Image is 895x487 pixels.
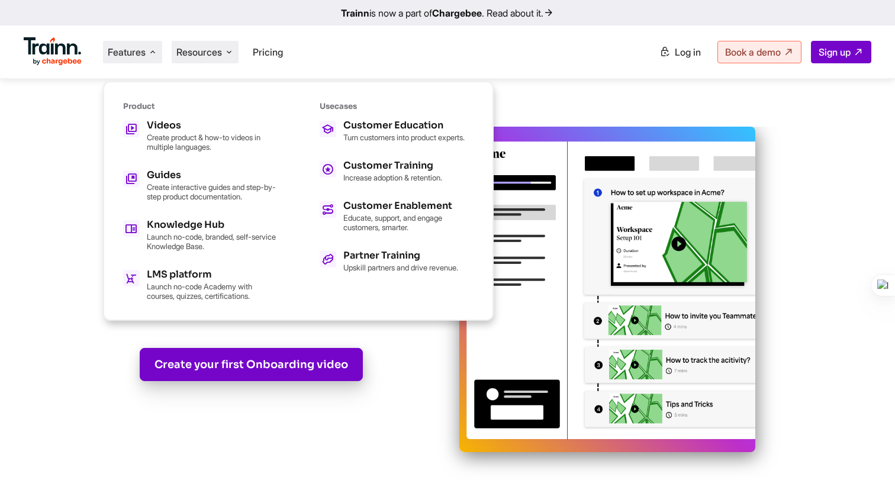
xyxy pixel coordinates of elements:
[123,220,277,251] a: Knowledge Hub Launch no-code, branded, self-service Knowledge Base.
[652,41,708,63] a: Log in
[123,101,277,111] h6: Product
[147,220,277,230] h5: Knowledge Hub
[147,270,277,279] h5: LMS platform
[343,213,474,232] p: Educate, support, and engage customers, smarter.
[819,46,851,58] span: Sign up
[320,161,474,182] a: Customer Training Increase adoption & retention.
[123,270,277,301] a: LMS platform Launch no-code Academy with courses, quizzes, certifications.
[253,46,283,58] a: Pricing
[343,201,474,211] h5: Customer Enablement
[459,127,755,452] img: create training videos online | Trainn
[320,251,474,272] a: Partner Training Upskill partners and drive revenue.
[811,41,871,63] a: Sign up
[341,7,369,19] b: Trainn
[147,133,277,151] p: Create product & how-to videos in multiple languages.
[343,251,458,260] h5: Partner Training
[343,161,442,170] h5: Customer Training
[147,232,277,251] p: Launch no-code, branded, self-service Knowledge Base.
[343,121,465,130] h5: Customer Education
[836,430,895,487] iframe: Chat Widget
[123,121,277,151] a: Videos Create product & how-to videos in multiple languages.
[320,101,474,111] h6: Usecases
[140,348,363,381] a: Create your first Onboarding video
[123,170,277,201] a: Guides Create interactive guides and step-by-step product documentation.
[147,121,277,130] h5: Videos
[320,201,474,232] a: Customer Enablement Educate, support, and engage customers, smarter.
[147,170,277,180] h5: Guides
[108,46,146,59] span: Features
[343,133,465,142] p: Turn customers into product experts.
[717,41,801,63] a: Book a demo
[24,37,82,66] img: Trainn Logo
[320,121,474,142] a: Customer Education Turn customers into product experts.
[343,263,458,272] p: Upskill partners and drive revenue.
[675,46,701,58] span: Log in
[432,7,482,19] b: Chargebee
[343,173,442,182] p: Increase adoption & retention.
[147,182,277,201] p: Create interactive guides and step-by-step product documentation.
[176,46,222,59] span: Resources
[147,282,277,301] p: Launch no-code Academy with courses, quizzes, certifications.
[725,46,781,58] span: Book a demo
